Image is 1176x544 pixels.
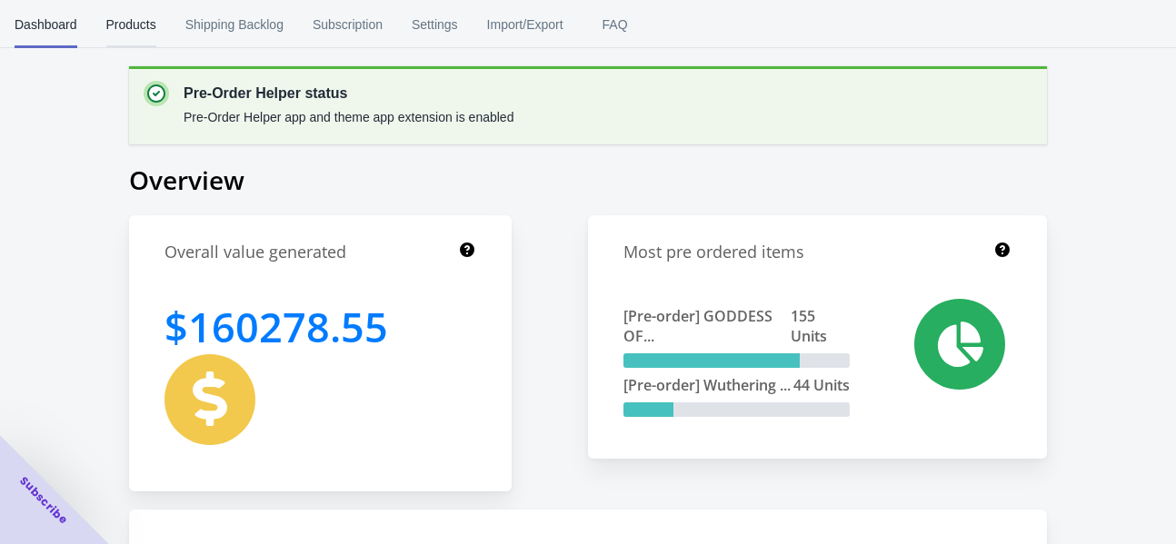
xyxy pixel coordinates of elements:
[623,375,791,395] span: [Pre-order] Wuthering ...
[487,1,563,48] span: Import/Export
[623,306,791,346] span: [Pre-order] GODDESS OF...
[313,1,383,48] span: Subscription
[184,83,513,104] p: Pre-Order Helper status
[106,1,156,48] span: Products
[164,299,188,354] span: $
[185,1,284,48] span: Shipping Backlog
[412,1,458,48] span: Settings
[593,1,638,48] span: FAQ
[129,163,1047,197] h1: Overview
[793,375,850,395] span: 44 Units
[164,241,346,263] h1: Overall value generated
[623,241,804,263] h1: Most pre ordered items
[15,1,77,48] span: Dashboard
[184,108,513,126] p: Pre-Order Helper app and theme app extension is enabled
[791,306,850,346] span: 155 Units
[16,473,71,528] span: Subscribe
[164,299,388,354] h1: 160278.55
